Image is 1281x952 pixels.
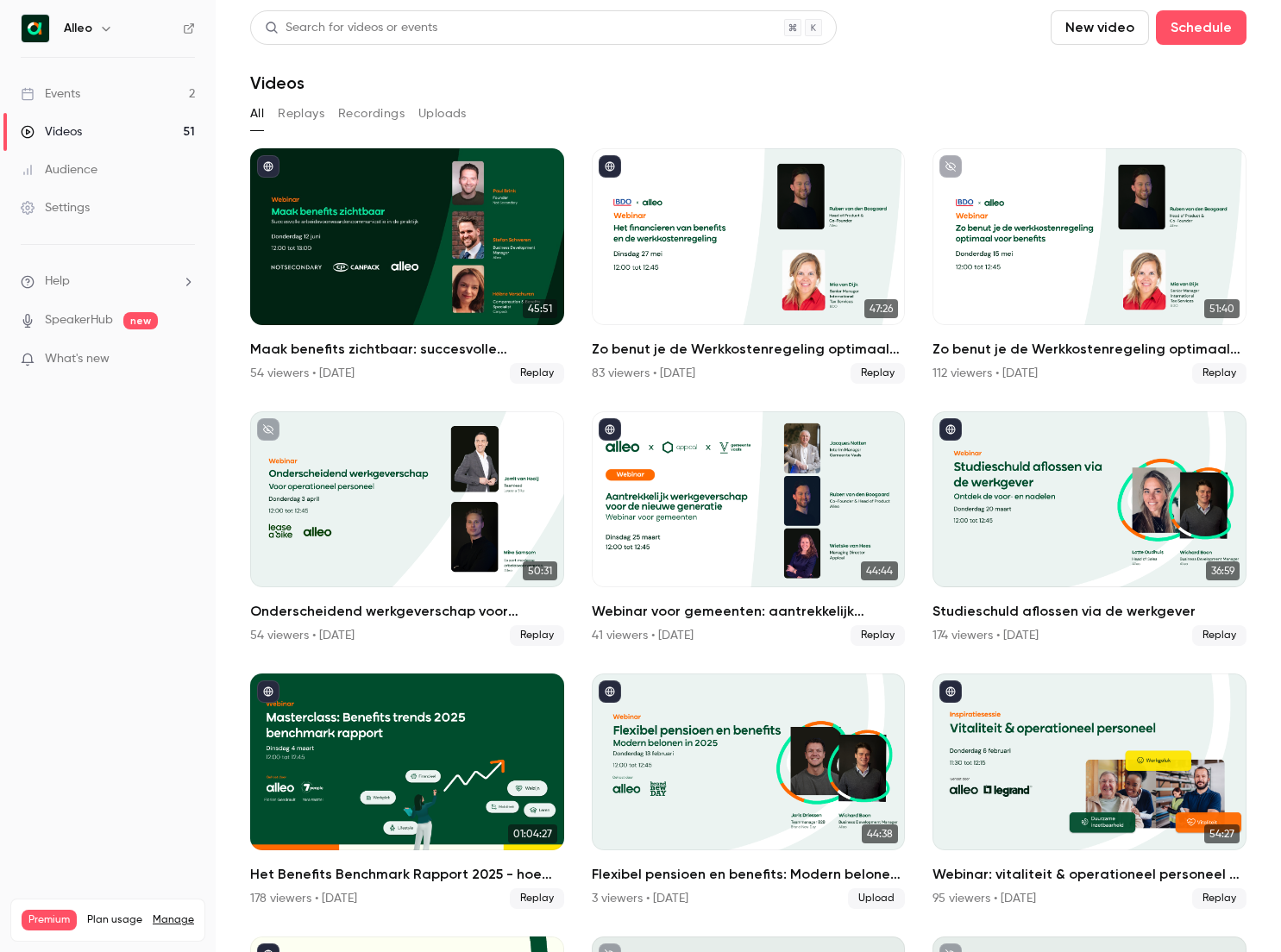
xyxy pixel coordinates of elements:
[1192,888,1246,909] span: Replay
[1206,561,1240,580] span: 36:59
[250,601,564,622] h2: Onderscheidend werkgeverschap voor operationeel personeel
[592,890,688,907] div: 3 viewers • [DATE]
[851,363,905,384] span: Replay
[45,350,110,368] span: What's new
[939,155,962,178] button: unpublished
[21,161,97,178] div: Audience
[1051,10,1149,45] button: New video
[592,148,906,384] a: 47:26Zo benut je de Werkkostenregeling optimaal voor benefits83 viewers • [DATE]Replay
[1192,625,1246,646] span: Replay
[250,890,357,907] div: 178 viewers • [DATE]
[21,199,90,216] div: Settings
[45,272,70,291] span: Help
[932,864,1246,885] h2: Webinar: vitaliteit & operationeel personeel x Legrand
[278,100,324,128] button: Replays
[592,339,906,360] h2: Zo benut je de Werkkostenregeling optimaal voor benefits
[932,673,1246,909] a: 54:27Webinar: vitaliteit & operationeel personeel x Legrand95 viewers • [DATE]Replay
[250,72,305,93] h1: Videos
[932,890,1036,907] div: 95 viewers • [DATE]
[932,411,1246,647] a: 36:59Studieschuld aflossen via de werkgever174 viewers • [DATE]Replay
[592,148,906,384] li: Zo benut je de Werkkostenregeling optimaal voor benefits
[22,910,77,930] span: Premium
[250,148,564,384] a: 45:51Maak benefits zichtbaar: succesvolle arbeidsvoorwaarden communicatie in de praktijk54 viewer...
[592,601,906,622] h2: Webinar voor gemeenten: aantrekkelijk werkgeverschap voor de nieuwe generatie
[508,824,557,843] span: 01:04:27
[250,100,264,128] button: All
[510,625,564,646] span: Replay
[932,365,1038,382] div: 112 viewers • [DATE]
[510,888,564,909] span: Replay
[861,561,898,580] span: 44:44
[848,888,905,909] span: Upload
[21,272,195,291] li: help-dropdown-opener
[250,864,564,885] h2: Het Benefits Benchmark Rapport 2025 - hoe verhoudt jouw organisatie zich tot de benchmark?
[174,352,195,367] iframe: Noticeable Trigger
[257,155,279,178] button: published
[592,411,906,647] li: Webinar voor gemeenten: aantrekkelijk werkgeverschap voor de nieuwe generatie
[22,15,49,42] img: Alleo
[939,418,962,441] button: published
[338,100,405,128] button: Recordings
[592,627,694,644] div: 41 viewers • [DATE]
[1204,824,1240,843] span: 54:27
[250,673,564,909] li: Het Benefits Benchmark Rapport 2025 - hoe verhoudt jouw organisatie zich tot de benchmark?
[592,673,906,909] li: Flexibel pensioen en benefits: Modern belonen in 2025
[250,339,564,360] h2: Maak benefits zichtbaar: succesvolle arbeidsvoorwaarden communicatie in de praktijk
[932,601,1246,622] h2: Studieschuld aflossen via de werkgever
[265,19,437,37] div: Search for videos or events
[123,312,158,329] span: new
[523,561,557,580] span: 50:31
[250,10,1246,942] section: Videos
[932,339,1246,360] h2: Zo benut je de Werkkostenregeling optimaal voor benefits
[1204,299,1240,318] span: 51:40
[257,418,279,441] button: unpublished
[250,365,355,382] div: 54 viewers • [DATE]
[64,20,92,37] h6: Alleo
[250,627,355,644] div: 54 viewers • [DATE]
[592,673,906,909] a: 44:38Flexibel pensioen en benefits: Modern belonen in [DATE]3 viewers • [DATE]Upload
[932,148,1246,384] li: Zo benut je de Werkkostenregeling optimaal voor benefits
[592,864,906,885] h2: Flexibel pensioen en benefits: Modern belonen in [DATE]
[87,913,142,927] span: Plan usage
[599,155,621,178] button: published
[1192,363,1246,384] span: Replay
[932,673,1246,909] li: Webinar: vitaliteit & operationeel personeel x Legrand
[250,148,564,384] li: Maak benefits zichtbaar: succesvolle arbeidsvoorwaarden communicatie in de praktijk
[599,680,621,703] button: published
[932,627,1039,644] div: 174 viewers • [DATE]
[418,100,467,128] button: Uploads
[862,824,898,843] span: 44:38
[1156,10,1246,45] button: Schedule
[592,411,906,647] a: 44:44Webinar voor gemeenten: aantrekkelijk werkgeverschap voor de nieuwe generatie41 viewers • [D...
[510,363,564,384] span: Replay
[257,680,279,703] button: published
[932,148,1246,384] a: 51:40Zo benut je de Werkkostenregeling optimaal voor benefits112 viewers • [DATE]Replay
[932,411,1246,647] li: Studieschuld aflossen via de werkgever
[250,411,564,647] a: 50:31Onderscheidend werkgeverschap voor operationeel personeel54 viewers • [DATE]Replay
[45,311,113,329] a: SpeakerHub
[250,411,564,647] li: Onderscheidend werkgeverschap voor operationeel personeel
[939,680,962,703] button: published
[851,625,905,646] span: Replay
[21,85,80,103] div: Events
[599,418,621,441] button: published
[592,365,695,382] div: 83 viewers • [DATE]
[153,913,194,927] a: Manage
[864,299,898,318] span: 47:26
[523,299,557,318] span: 45:51
[21,123,82,141] div: Videos
[250,673,564,909] a: 01:04:27Het Benefits Benchmark Rapport 2025 - hoe verhoudt jouw organisatie zich tot de benchmark...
